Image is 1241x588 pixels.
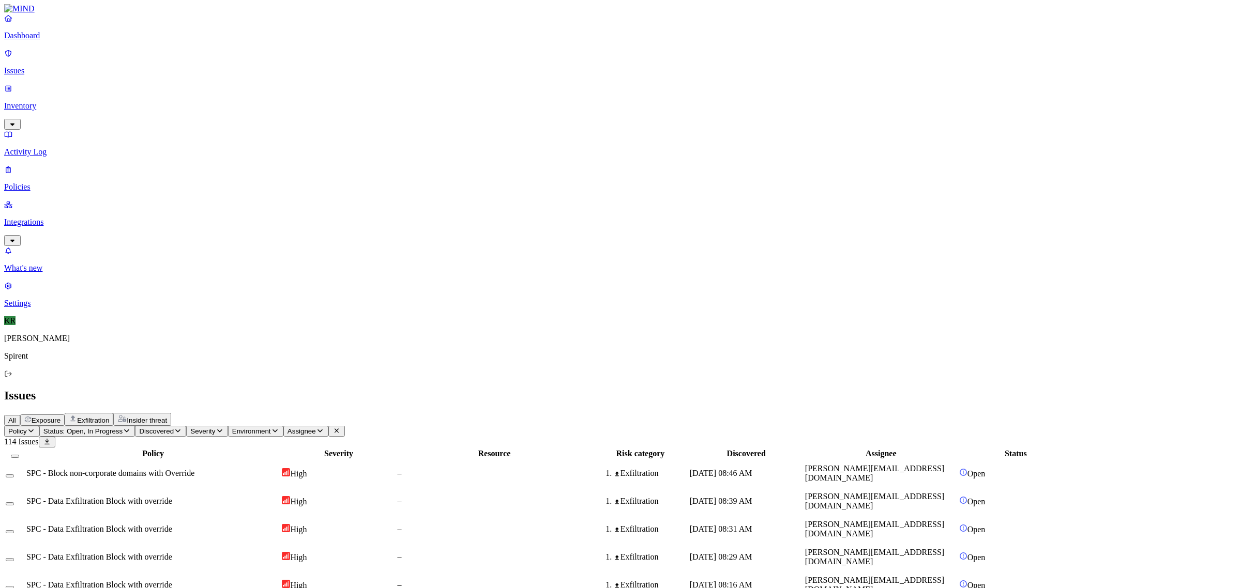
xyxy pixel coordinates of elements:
div: Policy [26,449,280,458]
span: Open [967,469,986,478]
div: Severity [282,449,395,458]
span: High [290,553,307,562]
div: Assignee [805,449,957,458]
span: – [398,524,402,533]
span: KR [4,316,16,325]
span: Severity [190,427,215,435]
a: Dashboard [4,13,1237,40]
span: Open [967,553,986,562]
span: Policy [8,427,27,435]
a: Settings [4,281,1237,308]
div: Discovered [690,449,803,458]
span: [DATE] 08:39 AM [690,497,752,505]
span: SPC - Data Exfiltration Block with override [26,497,172,505]
div: Risk category [593,449,687,458]
span: Exfiltration [77,416,109,424]
span: SPC - Data Exfiltration Block with override [26,524,172,533]
span: – [398,469,402,477]
div: Exfiltration [614,524,687,534]
button: Select row [6,502,14,505]
span: [PERSON_NAME][EMAIL_ADDRESS][DOMAIN_NAME] [805,520,944,538]
span: [PERSON_NAME][EMAIL_ADDRESS][DOMAIN_NAME] [805,464,944,482]
p: Integrations [4,218,1237,227]
span: Discovered [139,427,174,435]
img: status-open [959,524,967,532]
button: Select row [6,558,14,561]
span: – [398,497,402,505]
span: High [290,469,307,478]
button: Select row [6,474,14,477]
span: Assignee [287,427,316,435]
a: What's new [4,246,1237,273]
span: [DATE] 08:31 AM [690,524,752,533]
div: Exfiltration [614,497,687,506]
div: Resource [398,449,592,458]
a: Activity Log [4,130,1237,157]
img: severity-high [282,468,290,476]
p: Inventory [4,101,1237,111]
img: severity-high [282,580,290,588]
span: Status: Open, In Progress [43,427,123,435]
span: SPC - Block non-corporate domains with Override [26,469,194,477]
h2: Issues [4,389,1237,403]
span: Open [967,525,986,534]
img: status-open [959,552,967,560]
span: [DATE] 08:29 AM [690,552,752,561]
p: Dashboard [4,31,1237,40]
a: MIND [4,4,1237,13]
span: SPC - Data Exfiltration Block with override [26,552,172,561]
div: Exfiltration [614,552,687,562]
a: Issues [4,49,1237,75]
span: [PERSON_NAME][EMAIL_ADDRESS][DOMAIN_NAME] [805,492,944,510]
p: Activity Log [4,147,1237,157]
button: Select row [6,530,14,533]
span: All [8,416,16,424]
img: severity-high [282,524,290,532]
span: – [398,552,402,561]
span: Open [967,497,986,506]
span: Exposure [32,416,60,424]
button: Select all [11,455,19,458]
img: severity-high [282,552,290,560]
span: Insider threat [127,416,167,424]
div: Status [959,449,1072,458]
p: Issues [4,66,1237,75]
img: status-open [959,580,967,588]
p: [PERSON_NAME] [4,334,1237,343]
span: [PERSON_NAME][EMAIL_ADDRESS][DOMAIN_NAME] [805,548,944,566]
span: [DATE] 08:46 AM [690,469,752,477]
img: status-open [959,468,967,476]
div: Exfiltration [614,469,687,478]
p: Spirent [4,351,1237,361]
span: Environment [232,427,271,435]
a: Policies [4,165,1237,192]
img: severity-high [282,496,290,504]
img: MIND [4,4,35,13]
p: Settings [4,299,1237,308]
span: High [290,525,307,534]
a: Inventory [4,84,1237,128]
a: Integrations [4,200,1237,244]
img: status-open [959,496,967,504]
p: What's new [4,264,1237,273]
span: 114 Issues [4,437,39,446]
span: High [290,497,307,506]
p: Policies [4,182,1237,192]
